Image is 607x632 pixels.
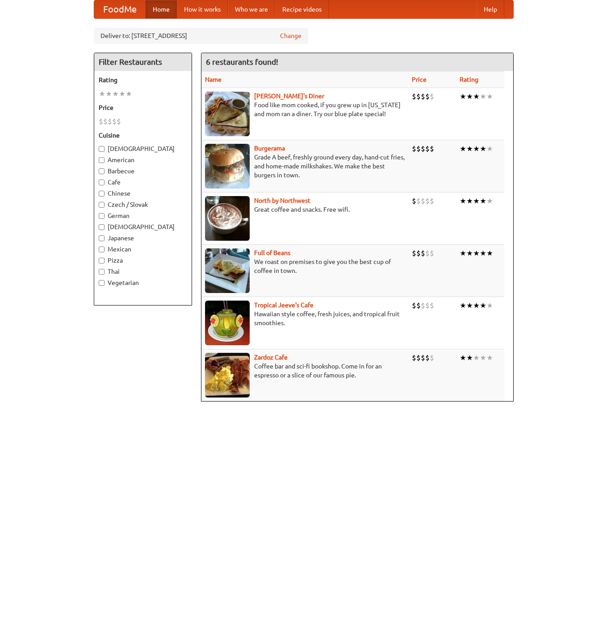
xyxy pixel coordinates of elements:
[486,92,493,101] li: ★
[412,196,416,206] li: $
[99,180,105,185] input: Cafe
[205,362,405,380] p: Coffee bar and sci-fi bookshop. Come in for an espresso or a slice of our famous pie.
[99,117,103,126] li: $
[460,353,466,363] li: ★
[430,144,434,154] li: $
[254,354,288,361] a: Zardoz Cafe
[460,76,478,83] a: Rating
[99,191,105,197] input: Chinese
[254,301,314,309] a: Tropical Jeeve's Cafe
[99,146,105,152] input: [DEMOGRAPHIC_DATA]
[430,301,434,310] li: $
[460,196,466,206] li: ★
[99,213,105,219] input: German
[486,248,493,258] li: ★
[460,248,466,258] li: ★
[425,248,430,258] li: $
[280,31,301,40] a: Change
[460,301,466,310] li: ★
[99,200,187,209] label: Czech / Slovak
[466,144,473,154] li: ★
[466,248,473,258] li: ★
[254,249,290,256] a: Full of Beans
[112,89,119,99] li: ★
[126,89,132,99] li: ★
[430,248,434,258] li: $
[117,117,121,126] li: $
[99,167,187,176] label: Barbecue
[473,92,480,101] li: ★
[99,89,105,99] li: ★
[205,196,250,241] img: north.jpg
[466,92,473,101] li: ★
[228,0,275,18] a: Who we are
[99,247,105,252] input: Mexican
[99,256,187,265] label: Pizza
[486,196,493,206] li: ★
[430,353,434,363] li: $
[254,145,285,152] a: Burgerama
[205,205,405,214] p: Great coffee and snacks. Free wifi.
[466,196,473,206] li: ★
[473,301,480,310] li: ★
[412,301,416,310] li: $
[466,301,473,310] li: ★
[94,0,146,18] a: FoodMe
[416,248,421,258] li: $
[108,117,112,126] li: $
[205,353,250,398] img: zardoz.jpg
[480,144,486,154] li: ★
[480,248,486,258] li: ★
[460,92,466,101] li: ★
[105,89,112,99] li: ★
[480,92,486,101] li: ★
[119,89,126,99] li: ★
[421,196,425,206] li: $
[486,144,493,154] li: ★
[99,234,187,243] label: Japanese
[99,189,187,198] label: Chinese
[416,144,421,154] li: $
[99,269,105,275] input: Thai
[205,153,405,180] p: Grade A beef, freshly ground every day, hand-cut fries, and home-made milkshakes. We make the bes...
[480,353,486,363] li: ★
[421,144,425,154] li: $
[430,92,434,101] li: $
[99,278,187,287] label: Vegetarian
[206,58,278,66] ng-pluralize: 6 restaurants found!
[412,144,416,154] li: $
[99,267,187,276] label: Thai
[99,144,187,153] label: [DEMOGRAPHIC_DATA]
[99,258,105,264] input: Pizza
[412,248,416,258] li: $
[425,92,430,101] li: $
[416,353,421,363] li: $
[460,144,466,154] li: ★
[205,92,250,136] img: sallys.jpg
[99,202,105,208] input: Czech / Slovak
[473,144,480,154] li: ★
[486,301,493,310] li: ★
[205,248,250,293] img: beans.jpg
[205,100,405,118] p: Food like mom cooked, if you grew up in [US_STATE] and mom ran a diner. Try our blue plate special!
[412,92,416,101] li: $
[99,235,105,241] input: Japanese
[421,248,425,258] li: $
[254,197,310,204] b: North by Northwest
[473,196,480,206] li: ★
[480,301,486,310] li: ★
[103,117,108,126] li: $
[99,103,187,112] h5: Price
[425,144,430,154] li: $
[112,117,117,126] li: $
[473,248,480,258] li: ★
[99,222,187,231] label: [DEMOGRAPHIC_DATA]
[421,92,425,101] li: $
[421,353,425,363] li: $
[205,257,405,275] p: We roast on premises to give you the best cup of coffee in town.
[177,0,228,18] a: How it works
[99,157,105,163] input: American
